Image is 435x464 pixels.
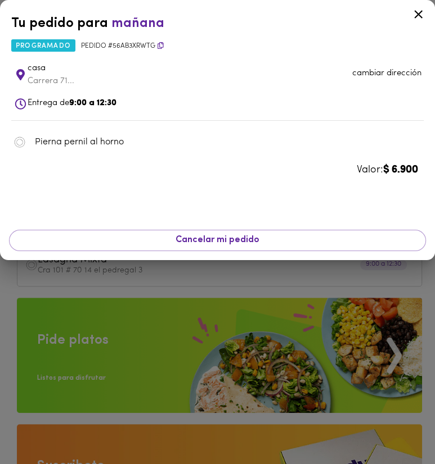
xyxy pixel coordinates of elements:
iframe: Messagebird Livechat Widget [381,410,435,464]
div: Tu pedido para [11,14,424,33]
button: Cancelar mi pedido [9,230,426,251]
span: Pedido # 56ab3XRwTG [81,42,164,51]
span: Cancelar mi pedido [16,235,419,245]
p: Carrera 71... [28,75,159,87]
b: $ 6.900 [383,165,418,175]
span: mañana [111,17,164,30]
span: Entrega de [28,99,116,107]
span: programado [11,39,75,52]
b: 9:00 a 12:30 [69,99,116,107]
span: casa [28,62,352,75]
div: Valor: [17,163,418,178]
img: dish.png [14,136,26,148]
p: cambiar dirección [352,67,421,79]
span: Pierna pernil al horno [35,135,412,149]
